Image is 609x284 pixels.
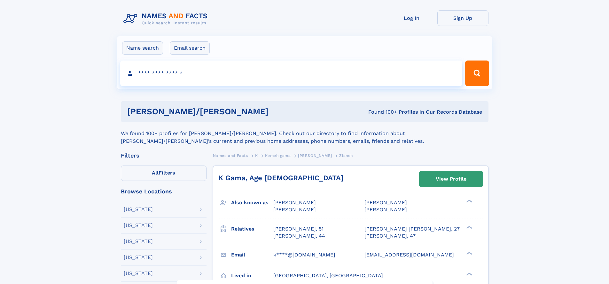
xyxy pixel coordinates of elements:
[124,207,153,212] div: [US_STATE]
[265,153,291,158] span: Kemeh gama
[436,172,466,186] div: View Profile
[364,232,416,239] a: [PERSON_NAME], 47
[255,153,258,158] span: K
[273,199,316,206] span: [PERSON_NAME]
[273,207,316,213] span: [PERSON_NAME]
[255,151,258,159] a: K
[121,10,213,28] img: Logo Names and Facts
[298,151,332,159] a: [PERSON_NAME]
[465,272,472,276] div: ❯
[318,109,482,116] div: Found 100+ Profiles In Our Records Database
[265,151,291,159] a: Kemeh gama
[121,189,207,194] div: Browse Locations
[273,232,325,239] a: [PERSON_NAME], 44
[465,251,472,255] div: ❯
[386,10,437,26] a: Log In
[124,271,153,276] div: [US_STATE]
[121,153,207,158] div: Filters
[364,252,454,258] span: [EMAIL_ADDRESS][DOMAIN_NAME]
[231,197,273,208] h3: Also known as
[437,10,488,26] a: Sign Up
[170,41,210,55] label: Email search
[465,199,472,203] div: ❯
[364,207,407,213] span: [PERSON_NAME]
[298,153,332,158] span: [PERSON_NAME]
[364,225,460,232] a: [PERSON_NAME] [PERSON_NAME], 27
[231,249,273,260] h3: Email
[364,199,407,206] span: [PERSON_NAME]
[124,239,153,244] div: [US_STATE]
[273,272,383,279] span: [GEOGRAPHIC_DATA], [GEOGRAPHIC_DATA]
[124,255,153,260] div: [US_STATE]
[273,225,324,232] a: [PERSON_NAME], 51
[465,225,472,229] div: ❯
[339,153,353,158] span: Zianeh
[121,166,207,181] label: Filters
[121,122,488,145] div: We found 100+ profiles for [PERSON_NAME]/[PERSON_NAME]. Check out our directory to find informati...
[218,174,343,182] a: K Gama, Age [DEMOGRAPHIC_DATA]
[231,223,273,234] h3: Relatives
[124,223,153,228] div: [US_STATE]
[152,170,159,176] span: All
[120,61,463,86] input: search input
[122,41,163,55] label: Name search
[127,108,318,116] h1: [PERSON_NAME]/[PERSON_NAME]
[419,171,483,187] a: View Profile
[231,270,273,281] h3: Lived in
[213,151,248,159] a: Names and Facts
[465,61,489,86] button: Search Button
